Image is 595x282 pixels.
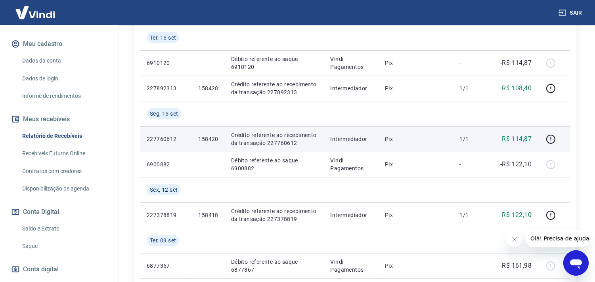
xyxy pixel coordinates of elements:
[563,250,589,276] iframe: Botão para abrir a janela de mensagens
[385,160,447,168] p: Pix
[231,258,318,274] p: Débito referente ao saque 6877367
[150,34,176,42] span: Ter, 16 set
[330,135,372,143] p: Intermediador
[19,163,109,179] a: Contratos com credores
[10,35,109,53] button: Meu cadastro
[10,261,109,278] a: Conta digital
[147,262,186,270] p: 6877367
[330,55,372,71] p: Vindi Pagamentos
[147,135,186,143] p: 227760612
[198,84,218,92] p: 158428
[147,160,186,168] p: 6900882
[557,6,585,20] button: Sair
[19,181,109,197] a: Disponibilização de agenda
[150,236,176,244] span: Ter, 09 set
[502,210,532,220] p: R$ 122,10
[330,84,372,92] p: Intermediador
[385,135,447,143] p: Pix
[385,211,447,219] p: Pix
[147,84,186,92] p: 227892313
[19,70,109,87] a: Dados de login
[5,6,67,12] span: Olá! Precisa de ajuda?
[330,156,372,172] p: Vindi Pagamentos
[502,84,532,93] p: R$ 108,40
[460,262,483,270] p: -
[385,59,447,67] p: Pix
[507,231,522,247] iframe: Fechar mensagem
[10,0,61,25] img: Vindi
[231,55,318,71] p: Débito referente ao saque 6910120
[10,203,109,221] button: Conta Digital
[460,160,483,168] p: -
[19,128,109,144] a: Relatório de Recebíveis
[19,145,109,162] a: Recebíveis Futuros Online
[19,221,109,237] a: Saldo e Extrato
[330,258,372,274] p: Vindi Pagamentos
[23,264,59,275] span: Conta digital
[460,59,483,67] p: -
[231,156,318,172] p: Débito referente ao saque 6900882
[385,84,447,92] p: Pix
[500,261,532,271] p: -R$ 161,98
[502,134,532,144] p: R$ 114,87
[147,211,186,219] p: 227378819
[231,207,318,223] p: Crédito referente ao recebimento da transação 227378819
[231,131,318,147] p: Crédito referente ao recebimento da transação 227760612
[10,111,109,128] button: Meus recebíveis
[19,88,109,104] a: Informe de rendimentos
[19,53,109,69] a: Dados da conta
[500,58,532,68] p: -R$ 114,87
[385,262,447,270] p: Pix
[231,80,318,96] p: Crédito referente ao recebimento da transação 227892313
[198,211,218,219] p: 158418
[500,160,532,169] p: -R$ 122,10
[150,186,178,194] span: Sex, 12 set
[460,211,483,219] p: 1/1
[460,135,483,143] p: 1/1
[526,230,589,247] iframe: Mensagem da empresa
[330,211,372,219] p: Intermediador
[460,84,483,92] p: 1/1
[147,59,186,67] p: 6910120
[198,135,218,143] p: 158420
[150,110,178,118] span: Seg, 15 set
[19,238,109,254] a: Saque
